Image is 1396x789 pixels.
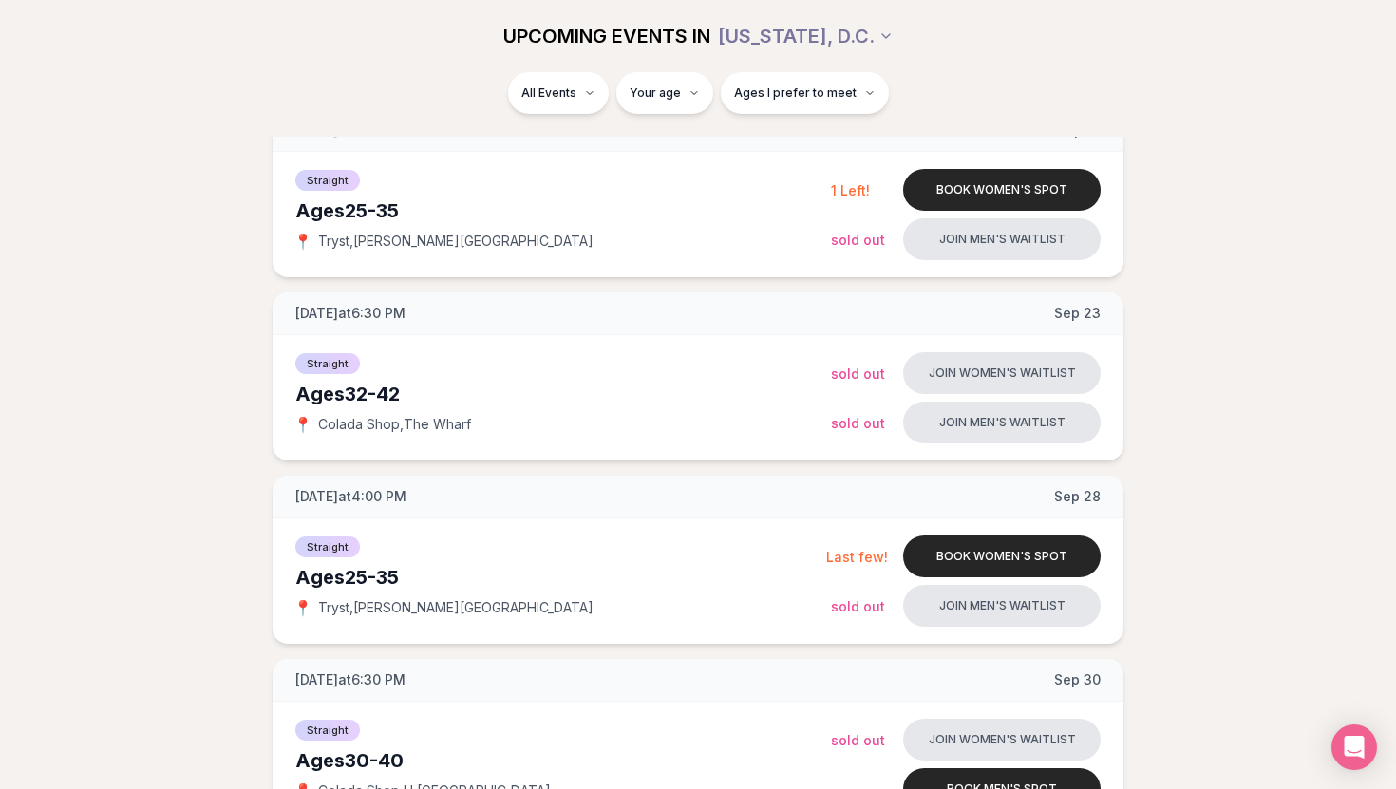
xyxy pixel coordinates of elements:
span: Straight [295,720,360,741]
span: All Events [521,85,576,101]
div: Ages 25-35 [295,564,826,591]
span: Sold Out [831,366,885,382]
span: Your age [630,85,681,101]
span: Straight [295,536,360,557]
span: Sold Out [831,732,885,748]
button: [US_STATE], D.C. [718,15,894,57]
span: [DATE] at 6:30 PM [295,304,406,323]
button: Ages I prefer to meet [721,72,889,114]
button: Join women's waitlist [903,719,1101,761]
div: Ages 30-40 [295,747,831,774]
div: Ages 32-42 [295,381,831,407]
button: Join women's waitlist [903,352,1101,394]
span: Sep 28 [1054,487,1101,506]
button: Book women's spot [903,169,1101,211]
span: Sep 23 [1054,304,1101,323]
span: Sep 30 [1054,670,1101,689]
button: Your age [616,72,713,114]
span: Sold Out [831,232,885,248]
span: 📍 [295,600,311,615]
span: UPCOMING EVENTS IN [503,23,710,49]
span: Colada Shop , The Wharf [318,415,471,434]
span: Tryst , [PERSON_NAME][GEOGRAPHIC_DATA] [318,232,594,251]
span: Sold Out [831,598,885,614]
button: Join men's waitlist [903,585,1101,627]
div: Ages 25-35 [295,197,831,224]
button: Join men's waitlist [903,218,1101,260]
span: Ages I prefer to meet [734,85,857,101]
button: All Events [508,72,609,114]
span: 1 Left! [831,182,870,198]
span: [DATE] at 4:00 PM [295,487,406,506]
span: Straight [295,170,360,191]
span: Last few! [826,549,888,565]
span: Sold Out [831,415,885,431]
span: 📍 [295,234,311,249]
button: Book women's spot [903,535,1101,577]
span: Straight [295,353,360,374]
span: [DATE] at 6:30 PM [295,670,406,689]
button: Join men's waitlist [903,402,1101,443]
span: 📍 [295,417,311,432]
span: Tryst , [PERSON_NAME][GEOGRAPHIC_DATA] [318,598,594,617]
div: Open Intercom Messenger [1331,724,1377,770]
